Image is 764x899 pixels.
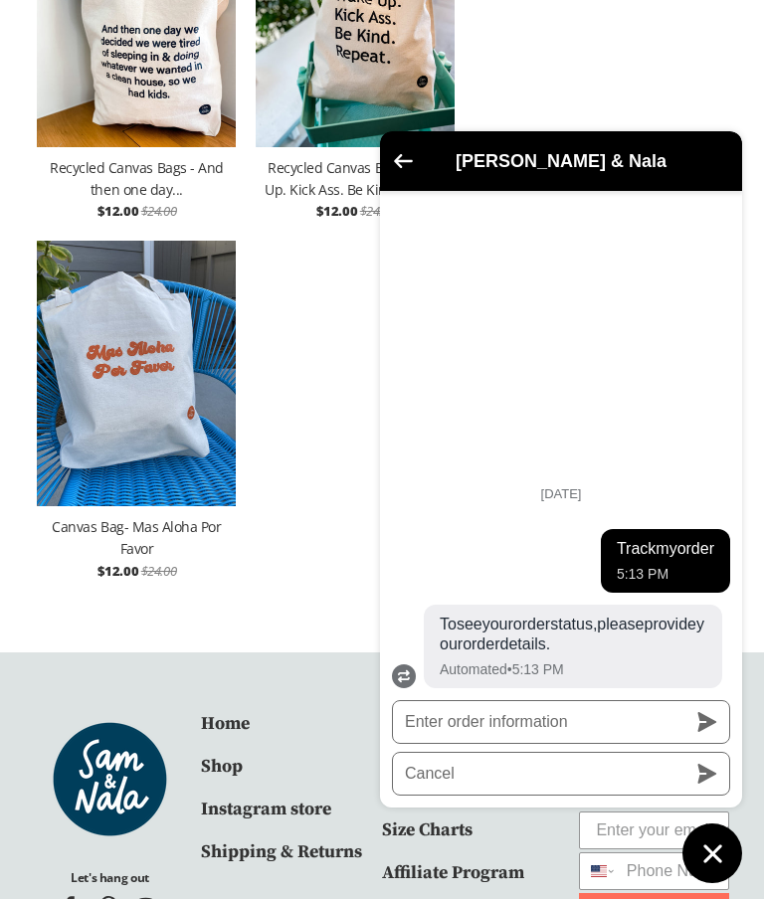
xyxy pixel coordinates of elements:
[48,717,172,841] img: Footer-Logo_125x125.png
[316,202,357,220] span: $12.00
[37,516,236,560] span: Canvas Bag- Mas Aloha Por Favor
[71,841,149,890] span: Let's hang out
[37,241,236,586] a: Canvas Bag- Mas Aloha Por Favor Canvas Bag- Mas Aloha Por Favor $12.00 $24.00
[97,202,138,220] span: $12.00
[97,562,138,580] span: $12.00
[141,562,176,580] span: $24.00
[374,131,748,883] inbox-online-store-chat: Shopify online store chat
[201,798,331,820] a: Instagram store
[201,755,243,778] a: Shop
[256,157,455,201] span: Recycled Canvas Bag - Wake Up. Kick Ass. Be Kind. Repeat
[37,157,236,201] span: Recycled Canvas Bags - And then one day...
[360,202,395,220] span: $24.00
[141,202,176,220] span: $24.00
[201,840,362,863] a: Shipping & Returns
[201,712,250,735] a: Home
[37,241,236,506] img: Canvas Bag- Mas Aloha Por Favor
